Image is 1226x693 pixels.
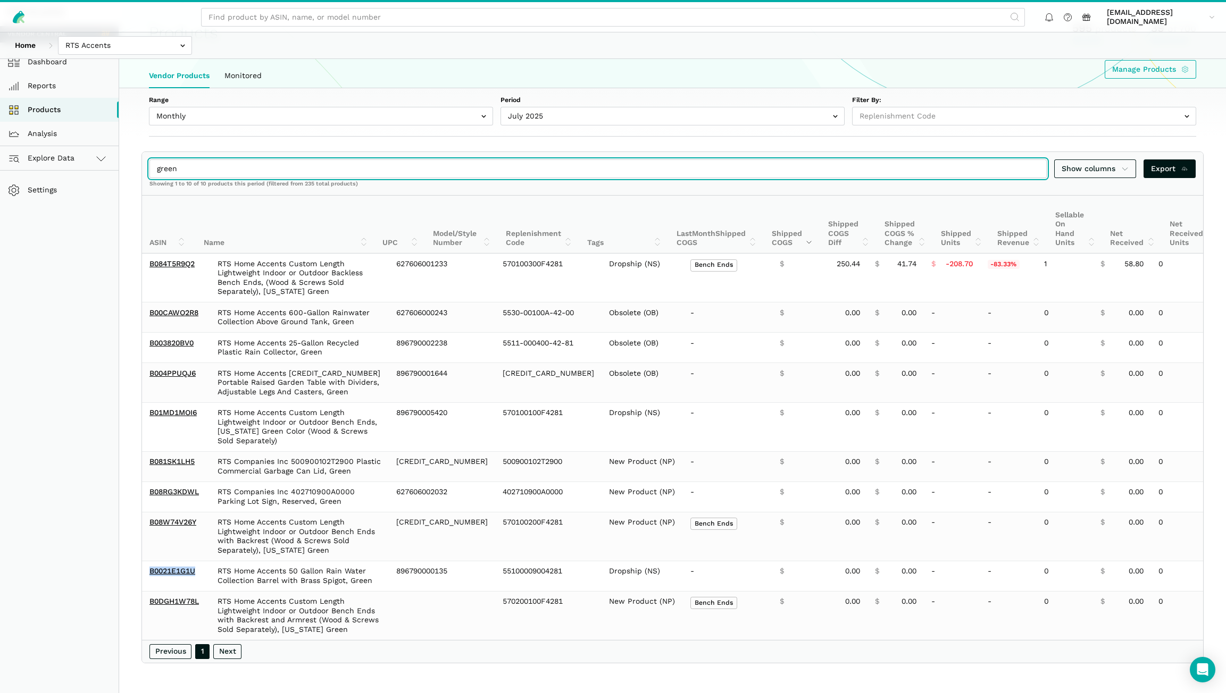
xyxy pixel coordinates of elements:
th: Name: activate to sort column ascending [196,196,375,253]
span: Bench Ends [690,597,737,609]
td: RTS Home Accents Custom Length Lightweight Indoor or Outdoor Bench Ends with Backrest and Armrest... [210,591,389,640]
span: Bench Ends [690,259,737,272]
span: 0.00 [1129,457,1144,467]
span: 0.00 [845,408,860,418]
span: $ [780,308,784,318]
td: - [980,561,1037,591]
td: - [924,451,980,481]
td: - [924,402,980,451]
span: $ [1100,408,1105,418]
td: RTS Home Accents 25-Gallon Recycled Plastic Rain Collector, Green [210,333,389,363]
td: RTS Home Accents Custom Length Lightweight Indoor or Outdoor Bench Ends with Backrest (Wood & Scr... [210,512,389,561]
td: 55100009004281 [495,561,602,591]
span: $ [1100,369,1105,378]
a: Export [1144,159,1196,178]
td: 0 [1151,302,1206,333]
td: 0 [1037,302,1093,333]
span: 0.00 [902,308,916,318]
td: - [683,302,772,333]
th: Shipped Units: activate to sort column ascending [933,196,990,253]
span: 0.00 [1129,487,1144,497]
div: Open Intercom Messenger [1190,657,1215,682]
a: B081SK1LH5 [149,457,195,466]
td: - [980,402,1037,451]
a: B004PPUQJ6 [149,369,196,377]
span: 0.00 [1129,518,1144,527]
td: 627606002032 [389,481,495,512]
td: New Product (NP) [602,451,683,481]
span: $ [875,518,879,527]
span: $ [1100,567,1105,576]
td: 896790005420 [389,402,495,451]
a: B0021E1G1U [149,567,195,575]
span: $ [1100,259,1105,269]
a: Home [7,36,43,55]
td: - [924,363,980,403]
th: Shipped Revenue: activate to sort column ascending [990,196,1048,253]
span: $ [1100,339,1105,348]
input: Search products... [149,159,1047,178]
td: RTS Home Accents 50 Gallon Rain Water Collection Barrel with Brass Spigot, Green [210,561,389,591]
td: [CREDIT_CARD_NUMBER] [495,363,602,403]
td: New Product (NP) [602,512,683,561]
td: 5530-00100A-42-00 [495,302,602,333]
td: 1 [1037,253,1093,302]
span: 0.00 [902,567,916,576]
span: $ [875,259,879,269]
span: 0.00 [902,518,916,527]
a: Previous [149,644,191,659]
input: Replenishment Code [852,107,1196,125]
td: Obsolete (OB) [602,363,683,403]
span: 0.00 [845,487,860,497]
a: B08RG3KDWL [149,487,199,496]
span: $ [780,339,784,348]
span: $ [875,339,879,348]
td: RTS Companies Inc 402710900A0000 Parking Lot Sign, Reserved, Green [210,481,389,512]
td: - [683,561,772,591]
span: 0.00 [1129,597,1144,606]
span: [EMAIL_ADDRESS][DOMAIN_NAME] [1107,8,1205,27]
a: Show columns [1054,159,1136,178]
td: 402710900A0000 [495,481,602,512]
div: Showing 1 to 10 of 10 products this period (filtered from 235 total products) [142,180,1203,195]
td: - [683,333,772,363]
td: - [924,481,980,512]
td: - [924,561,980,591]
span: 0.00 [845,518,860,527]
td: Dropship (NS) [602,402,683,451]
td: - [980,512,1037,561]
td: 0 [1151,402,1206,451]
td: 0 [1151,481,1206,512]
td: 0 [1037,561,1093,591]
a: Next [213,644,241,659]
td: 0 [1037,512,1093,561]
td: 0 [1151,591,1206,640]
span: 0.00 [1129,308,1144,318]
span: $ [875,487,879,497]
span: 0.00 [902,408,916,418]
td: - [980,333,1037,363]
span: 0.00 [1129,339,1144,348]
span: 0.00 [845,339,860,348]
span: 0.00 [902,339,916,348]
td: 570100300F4281 [495,253,602,302]
span: 0.00 [845,597,860,606]
td: 0 [1151,253,1206,302]
td: - [980,363,1037,403]
td: 0 [1151,333,1206,363]
input: Monthly [149,107,493,125]
td: New Product (NP) [602,481,683,512]
input: July 2025 [501,107,845,125]
th: UPC: activate to sort column ascending [375,196,426,253]
td: 0 [1037,333,1093,363]
td: - [924,302,980,333]
td: - [980,302,1037,333]
span: 0.00 [902,597,916,606]
td: RTS Home Accents Custom Length Lightweight Indoor or Outdoor Bench Ends, [US_STATE] Green Color (... [210,402,389,451]
a: B003820BV0 [149,339,194,347]
span: Show columns [1062,163,1129,174]
th: Net Received: activate to sort column ascending [1103,196,1162,253]
th: Shipped COGS Diff: activate to sort column ascending [821,196,877,253]
a: B01MD1MOI6 [149,408,197,417]
td: - [924,512,980,561]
